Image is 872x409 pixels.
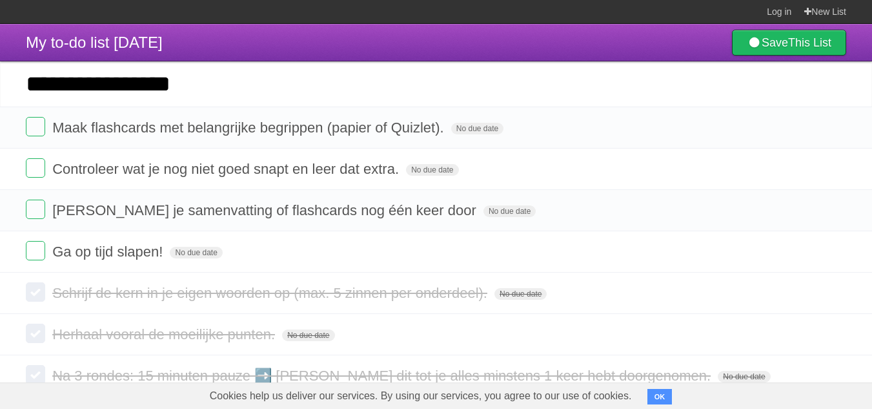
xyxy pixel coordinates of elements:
[26,34,163,51] span: My to-do list [DATE]
[451,123,503,134] span: No due date
[282,330,334,341] span: No due date
[732,30,846,56] a: SaveThis List
[52,202,480,218] span: [PERSON_NAME] je samenvatting of flashcards nog één keer door
[788,36,831,49] b: This List
[647,389,673,404] button: OK
[718,371,770,383] span: No due date
[26,158,45,178] label: Done
[52,326,278,342] span: Herhaal vooral de moeilijke punten.
[170,247,222,258] span: No due date
[406,164,458,176] span: No due date
[26,365,45,384] label: Done
[26,200,45,219] label: Done
[26,282,45,302] label: Done
[197,383,645,409] span: Cookies help us deliver our services. By using our services, you agree to our use of cookies.
[52,120,447,136] span: Maak flashcards met belangrijke begrippen (papier of Quizlet).
[26,241,45,260] label: Done
[52,285,491,301] span: Schrijf de kern in je eigen woorden op (max. 5 zinnen per onderdeel).
[26,324,45,343] label: Done
[52,161,402,177] span: Controleer wat je nog niet goed snapt en leer dat extra.
[483,205,536,217] span: No due date
[494,288,547,300] span: No due date
[52,368,714,384] span: Na 3 rondes: 15 minuten pauze ➡️ [PERSON_NAME] dit tot je alles minstens 1 keer hebt doorgenomen.
[52,244,166,260] span: Ga op tijd slapen!
[26,117,45,136] label: Done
